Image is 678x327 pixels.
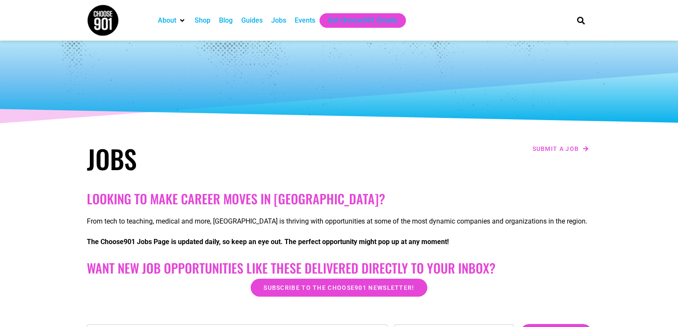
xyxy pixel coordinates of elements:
[241,15,263,26] a: Guides
[87,260,592,276] h2: Want New Job Opportunities like these Delivered Directly to your Inbox?
[295,15,315,26] a: Events
[154,13,190,28] div: About
[530,143,592,154] a: Submit a job
[158,15,176,26] a: About
[264,285,414,291] span: Subscribe to the Choose901 newsletter!
[195,15,210,26] a: Shop
[87,238,449,246] strong: The Choose901 Jobs Page is updated daily, so keep an eye out. The perfect opportunity might pop u...
[219,15,233,26] a: Blog
[154,13,563,28] nav: Main nav
[271,15,286,26] a: Jobs
[87,216,592,227] p: From tech to teaching, medical and more, [GEOGRAPHIC_DATA] is thriving with opportunities at some...
[251,279,427,297] a: Subscribe to the Choose901 newsletter!
[574,13,588,27] div: Search
[328,15,397,26] a: Get Choose901 Emails
[533,146,579,152] span: Submit a job
[87,143,335,174] h1: Jobs
[87,191,592,206] h2: Looking to make career moves in [GEOGRAPHIC_DATA]?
